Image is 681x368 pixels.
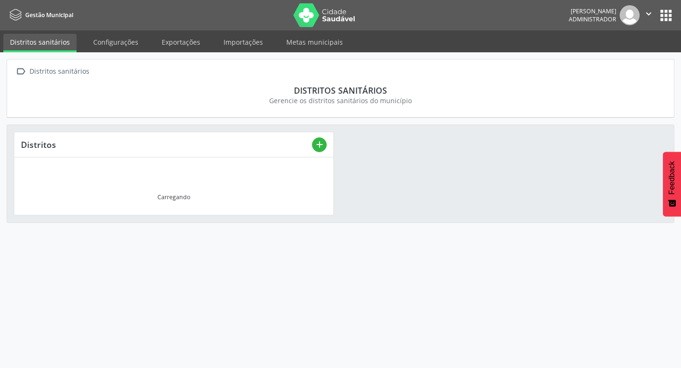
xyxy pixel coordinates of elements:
[25,11,73,19] span: Gestão Municipal
[668,161,676,194] span: Feedback
[157,193,190,201] div: Carregando
[620,5,640,25] img: img
[217,34,270,50] a: Importações
[20,96,661,106] div: Gerencie os distritos sanitários do município
[3,34,77,52] a: Distritos sanitários
[7,7,73,23] a: Gestão Municipal
[21,139,312,150] div: Distritos
[87,34,145,50] a: Configurações
[658,7,674,24] button: apps
[20,85,661,96] div: Distritos sanitários
[14,65,28,78] i: 
[663,152,681,216] button: Feedback - Mostrar pesquisa
[280,34,350,50] a: Metas municipais
[28,65,91,78] div: Distritos sanitários
[643,9,654,19] i: 
[155,34,207,50] a: Exportações
[569,7,616,15] div: [PERSON_NAME]
[14,65,91,78] a:  Distritos sanitários
[640,5,658,25] button: 
[312,137,327,152] button: add
[569,15,616,23] span: Administrador
[314,139,325,150] i: add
